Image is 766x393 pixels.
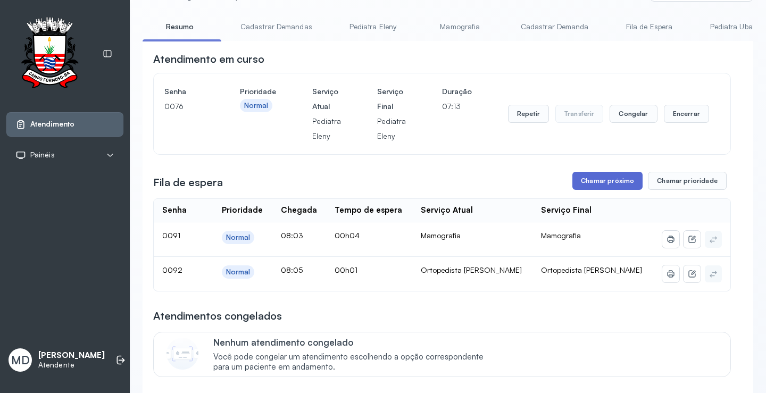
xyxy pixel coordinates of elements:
[213,352,495,372] span: Você pode congelar um atendimento escolhendo a opção correspondente para um paciente em andamento.
[153,308,282,323] h3: Atendimentos congelados
[377,114,406,144] p: Pediatra Eleny
[11,17,88,91] img: Logotipo do estabelecimento
[541,265,642,274] span: Ortopedista [PERSON_NAME]
[38,361,105,370] p: Atendente
[335,265,357,274] span: 00h01
[162,231,180,240] span: 0091
[648,172,727,190] button: Chamar prioridade
[281,205,317,215] div: Chegada
[442,99,472,114] p: 07:13
[335,231,360,240] span: 00h04
[555,105,604,123] button: Transferir
[541,205,592,215] div: Serviço Final
[30,120,74,129] span: Atendimento
[312,84,341,114] h4: Serviço Atual
[166,338,198,370] img: Imagem de CalloutCard
[335,205,402,215] div: Tempo de espera
[230,18,323,36] a: Cadastrar Demandas
[240,84,276,99] h4: Prioridade
[508,105,549,123] button: Repetir
[421,265,524,275] div: Ortopedista [PERSON_NAME]
[377,84,406,114] h4: Serviço Final
[143,18,217,36] a: Resumo
[38,350,105,361] p: [PERSON_NAME]
[153,175,223,190] h3: Fila de espera
[226,233,251,242] div: Normal
[442,84,472,99] h4: Duração
[541,231,581,240] span: Mamografia
[510,18,600,36] a: Cadastrar Demanda
[153,52,264,66] h3: Atendimento em curso
[162,265,182,274] span: 0092
[213,337,495,348] p: Nenhum atendimento congelado
[610,105,657,123] button: Congelar
[226,267,251,277] div: Normal
[336,18,410,36] a: Pediatra Eleny
[244,101,269,110] div: Normal
[222,205,263,215] div: Prioridade
[572,172,643,190] button: Chamar próximo
[15,119,114,130] a: Atendimento
[421,205,473,215] div: Serviço Atual
[423,18,497,36] a: Mamografia
[612,18,687,36] a: Fila de Espera
[164,99,204,114] p: 0076
[164,84,204,99] h4: Senha
[421,231,524,240] div: Mamografia
[281,265,303,274] span: 08:05
[281,231,303,240] span: 08:03
[664,105,709,123] button: Encerrar
[312,114,341,144] p: Pediatra Eleny
[30,150,55,160] span: Painéis
[162,205,187,215] div: Senha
